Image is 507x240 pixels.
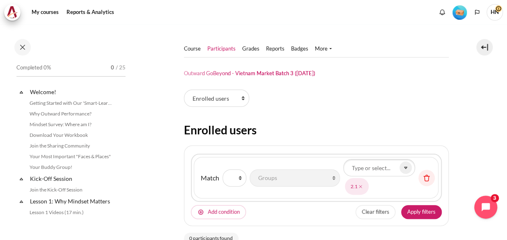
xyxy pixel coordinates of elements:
[27,98,117,108] a: Getting Started with Our 'Smart-Learning' Platform
[17,197,25,205] span: Collapse
[345,178,369,195] span: 2.1
[436,6,448,18] div: Show notification window with no new notifications
[452,5,467,20] img: Level #1
[201,173,219,183] label: Match
[27,120,117,129] a: Mindset Survey: Where am I?
[27,185,117,195] a: Join the Kick-Off Session
[242,45,259,53] a: Grades
[64,4,117,21] a: Reports & Analytics
[471,6,483,18] button: Languages
[16,62,126,85] a: Completed 0% 0 / 25
[29,4,62,21] a: My courses
[27,208,117,217] a: Lesson 1 Videos (17 min.)
[486,4,503,21] span: HN
[27,141,117,151] a: Join the Sharing Community
[27,109,117,119] a: Why Outward Performance?
[29,86,117,97] a: Welcome!
[184,45,201,53] a: Course
[266,45,284,53] a: Reports
[4,4,25,21] a: Architeck Architeck
[486,4,503,21] a: User menu
[27,130,117,140] a: Download Your Workbook
[207,45,236,53] a: Participants
[343,159,415,176] input: Type or select...
[291,45,308,53] a: Badges
[27,162,117,172] a: Your Buddy Group!
[17,175,25,183] span: Collapse
[401,205,442,219] button: Apply filters
[17,88,25,96] span: Collapse
[29,173,117,184] a: Kick-Off Session
[191,205,246,219] button: Add condition
[184,122,449,137] h2: Enrolled users
[449,5,470,20] a: Level #1
[208,208,240,216] span: Add condition
[418,170,435,186] button: Remove filter row
[184,70,315,77] h1: Outward GoBeyond - Vietnam Market Batch 3 ([DATE])
[111,64,114,72] span: 0
[315,45,332,53] a: More
[356,205,395,219] button: Clear filters
[29,196,117,207] a: Lesson 1: Why Mindset Matters
[16,64,51,72] span: Completed 0%
[7,6,18,18] img: Architeck
[116,64,126,72] span: / 25
[27,152,117,162] a: Your Most Important "Faces & Places"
